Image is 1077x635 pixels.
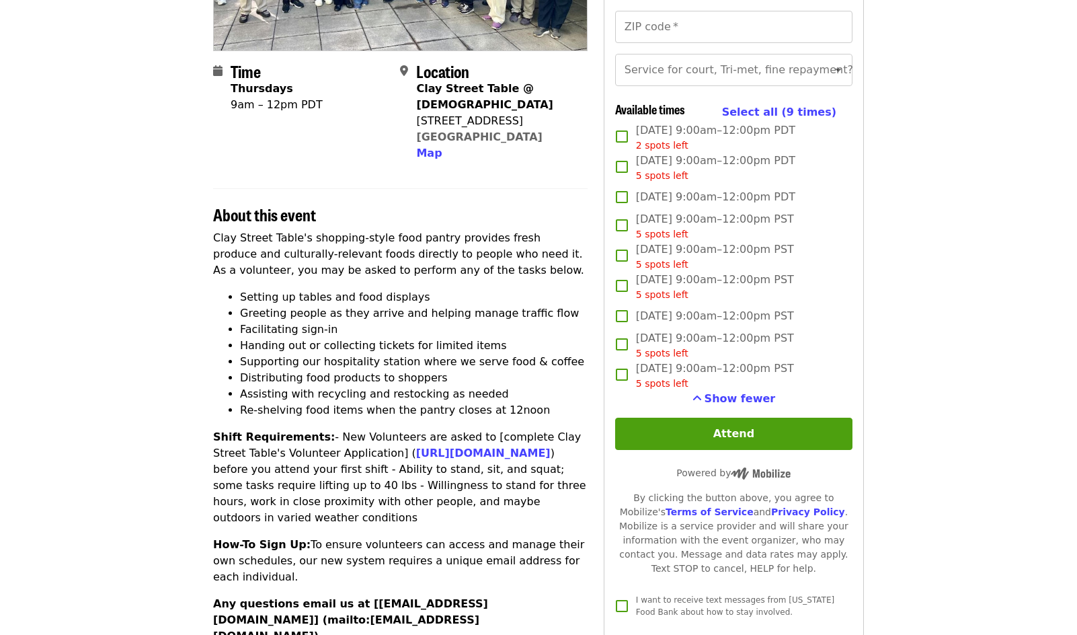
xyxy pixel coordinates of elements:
[231,97,323,113] div: 9am – 12pm PDT
[636,153,795,183] span: [DATE] 9:00am–12:00pm PDT
[416,130,542,143] a: [GEOGRAPHIC_DATA]
[731,468,791,480] img: Powered by Mobilize
[416,147,442,159] span: Map
[636,241,794,272] span: [DATE] 9:00am–12:00pm PST
[615,491,852,576] div: By clicking the button above, you agree to Mobilize's and . Mobilize is a service provider and wi...
[771,507,845,517] a: Privacy Policy
[636,140,688,151] span: 2 spots left
[240,338,588,354] li: Handing out or collecting tickets for limited items
[829,61,848,79] button: Open
[676,468,791,478] span: Powered by
[636,289,688,300] span: 5 spots left
[240,386,588,402] li: Assisting with recycling and restocking as needed
[213,65,223,77] i: calendar icon
[240,305,588,322] li: Greeting people as they arrive and helping manage traffic flow
[231,59,261,83] span: Time
[213,429,588,526] p: - New Volunteers are asked to [complete Clay Street Table's Volunteer Application] ( ) before you...
[636,211,794,241] span: [DATE] 9:00am–12:00pm PST
[240,402,588,418] li: Re-shelving food items when the pantry closes at 12noon
[416,113,576,129] div: [STREET_ADDRESS]
[416,145,442,161] button: Map
[213,431,335,443] strong: Shift Requirements:
[636,170,688,181] span: 5 spots left
[400,65,408,77] i: map-marker-alt icon
[666,507,754,517] a: Terms of Service
[416,447,551,459] a: [URL][DOMAIN_NAME]
[636,348,688,359] span: 5 spots left
[213,538,311,551] strong: How-To Sign Up:
[240,289,588,305] li: Setting up tables and food displays
[213,230,588,278] p: Clay Street Table's shopping-style food pantry provides fresh produce and culturally-relevant foo...
[636,229,688,239] span: 5 spots left
[615,100,685,118] span: Available times
[213,537,588,585] p: To ensure volunteers can access and manage their own schedules, our new system requires a unique ...
[636,189,795,205] span: [DATE] 9:00am–12:00pm PDT
[722,102,836,122] button: Select all (9 times)
[240,370,588,386] li: Distributing food products to shoppers
[615,418,852,450] button: Attend
[240,354,588,370] li: Supporting our hospitality station where we serve food & coffee
[416,82,553,111] strong: Clay Street Table @ [DEMOGRAPHIC_DATA]
[615,11,852,43] input: ZIP code
[692,391,776,407] button: See more timeslots
[636,330,794,361] span: [DATE] 9:00am–12:00pm PST
[231,82,293,95] strong: Thursdays
[705,392,776,405] span: Show fewer
[636,308,794,324] span: [DATE] 9:00am–12:00pm PST
[636,122,795,153] span: [DATE] 9:00am–12:00pm PDT
[722,106,836,118] span: Select all (9 times)
[636,259,688,270] span: 5 spots left
[636,272,794,302] span: [DATE] 9:00am–12:00pm PST
[240,322,588,338] li: Facilitating sign-in
[636,361,794,391] span: [DATE] 9:00am–12:00pm PST
[213,202,316,226] span: About this event
[636,595,834,617] span: I want to receive text messages from [US_STATE] Food Bank about how to stay involved.
[636,378,688,389] span: 5 spots left
[416,59,469,83] span: Location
